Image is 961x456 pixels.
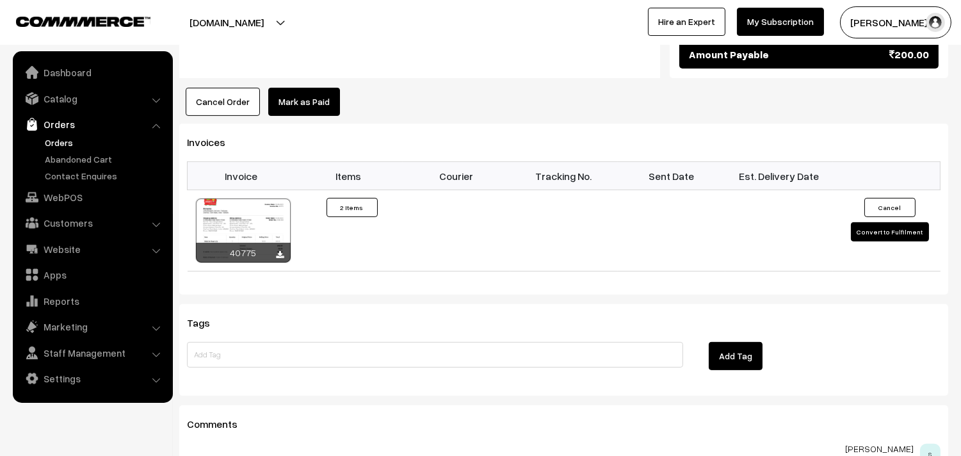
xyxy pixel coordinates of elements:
[145,6,309,38] button: [DOMAIN_NAME]
[196,243,291,263] div: 40775
[648,8,725,36] a: Hire an Expert
[16,211,168,234] a: Customers
[840,6,951,38] button: [PERSON_NAME] s…
[709,342,763,370] button: Add Tag
[187,418,253,430] span: Comments
[268,88,340,116] a: Mark as Paid
[16,113,168,136] a: Orders
[864,198,916,217] button: Cancel
[42,169,168,183] a: Contact Enquires
[689,47,769,62] span: Amount Payable
[187,316,225,329] span: Tags
[16,367,168,390] a: Settings
[510,162,618,190] th: Tracking No.
[16,61,168,84] a: Dashboard
[16,13,128,28] a: COMMMERCE
[16,17,150,26] img: COMMMERCE
[327,198,378,217] button: 2 Items
[295,162,403,190] th: Items
[42,152,168,166] a: Abandoned Cart
[16,289,168,313] a: Reports
[403,162,510,190] th: Courier
[16,186,168,209] a: WebPOS
[16,87,168,110] a: Catalog
[737,8,824,36] a: My Subscription
[16,341,168,364] a: Staff Management
[926,13,945,32] img: user
[889,47,929,62] span: 200.00
[187,136,241,149] span: Invoices
[186,88,260,116] button: Cancel Order
[187,444,914,454] p: [PERSON_NAME]
[188,162,295,190] th: Invoice
[16,315,168,338] a: Marketing
[16,263,168,286] a: Apps
[725,162,833,190] th: Est. Delivery Date
[16,238,168,261] a: Website
[851,222,929,241] button: Convert to Fulfilment
[187,342,683,368] input: Add Tag
[618,162,725,190] th: Sent Date
[42,136,168,149] a: Orders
